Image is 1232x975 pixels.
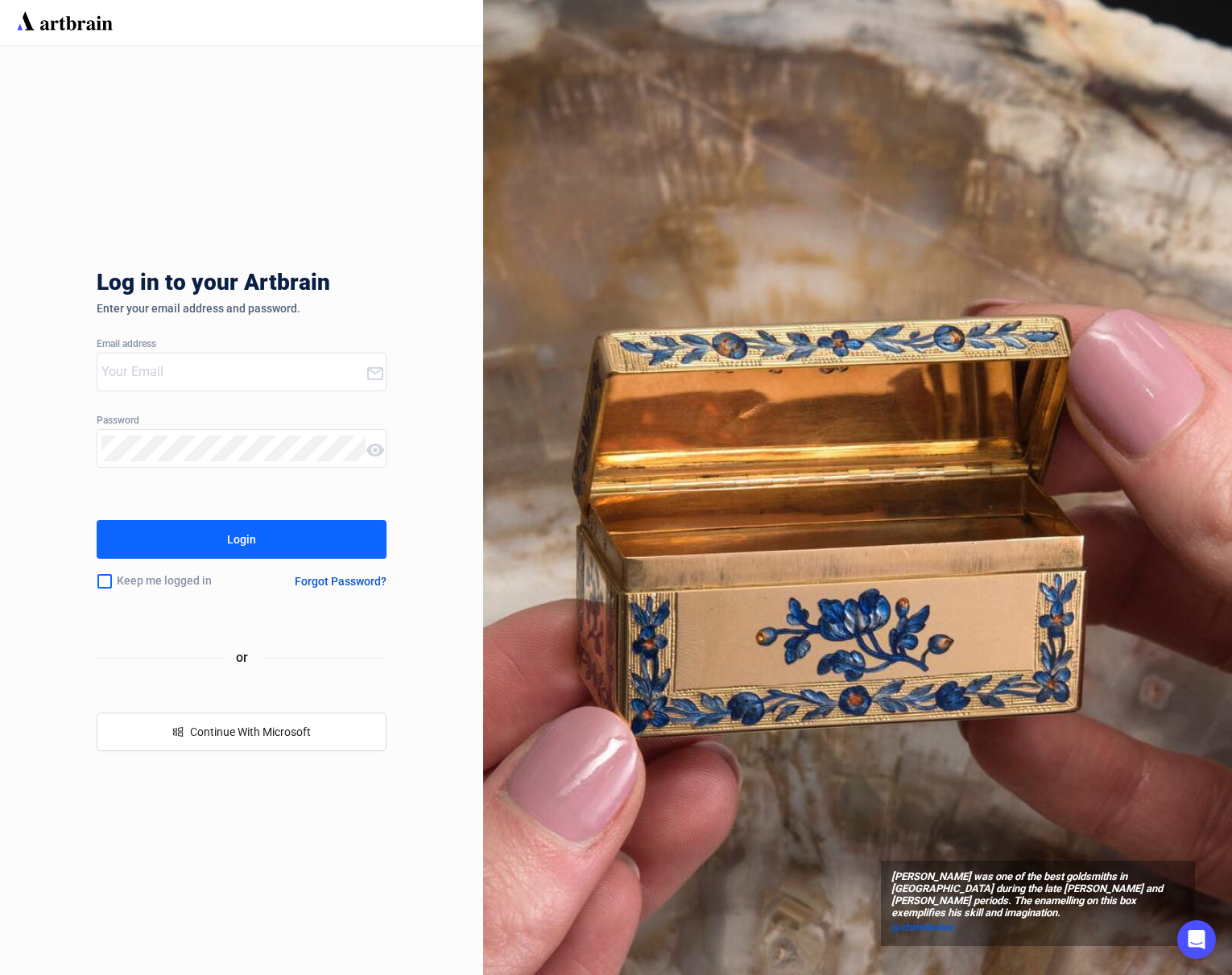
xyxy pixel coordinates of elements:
div: Open Intercom Messenger [1177,920,1216,959]
span: [PERSON_NAME] was one of the best goldsmiths in [GEOGRAPHIC_DATA] during the late [PERSON_NAME] a... [891,871,1184,919]
span: or [223,647,261,667]
a: @christiesinc [891,919,1184,936]
span: windows [172,726,184,737]
div: Login [227,527,256,552]
div: Forgot Password? [295,575,387,588]
div: Email address [97,339,387,350]
div: Log in to your Artbrain [97,270,580,302]
div: Password [97,415,387,427]
div: Enter your email address and password. [97,302,387,315]
input: Your Email [101,359,366,385]
div: Keep me logged in [97,564,256,598]
span: Continue With Microsoft [190,725,311,738]
button: windowsContinue With Microsoft [97,713,387,751]
span: @christiesinc [891,921,955,933]
button: Login [97,520,387,559]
